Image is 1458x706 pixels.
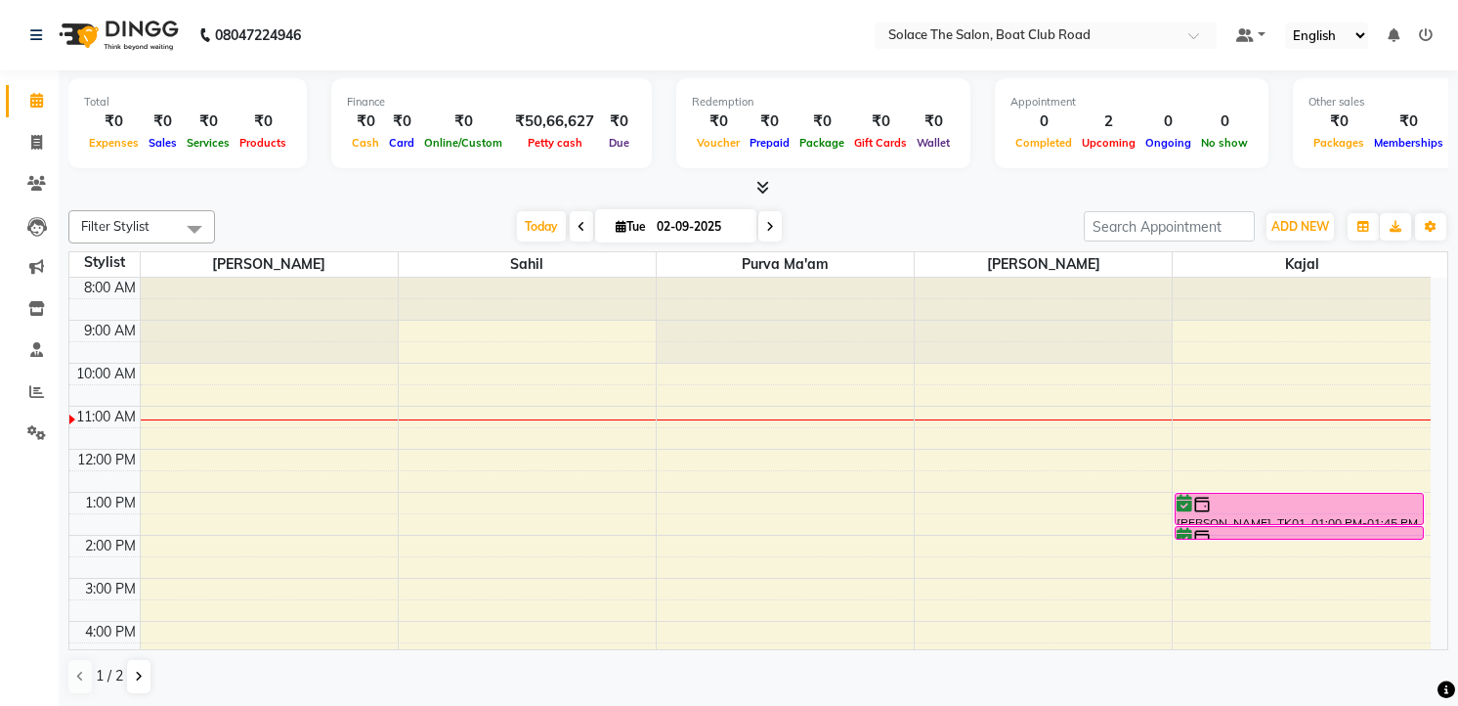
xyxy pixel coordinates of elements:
span: Services [182,136,235,150]
span: ADD NEW [1271,219,1329,234]
div: ₹0 [745,110,794,133]
button: ADD NEW [1266,213,1334,241]
b: 08047224946 [215,8,301,63]
span: Tue [611,219,651,234]
span: Products [235,136,291,150]
div: ₹0 [692,110,745,133]
div: ₹0 [602,110,636,133]
div: ₹0 [235,110,291,133]
div: Total [84,94,291,110]
div: [PERSON_NAME], TK01, 01:00 PM-01:45 PM, Foot - Hydrating (45 Mins) (Pedicure) [1176,494,1423,524]
img: logo [50,8,184,63]
span: [PERSON_NAME] [141,252,398,277]
div: ₹0 [794,110,849,133]
div: 0 [1140,110,1196,133]
div: Finance [347,94,636,110]
span: sahil [399,252,656,277]
div: ₹0 [1308,110,1369,133]
div: 0 [1196,110,1253,133]
div: ₹0 [419,110,507,133]
div: 10:00 AM [72,364,140,384]
span: Ongoing [1140,136,1196,150]
div: ₹50,66,627 [507,110,602,133]
div: ₹0 [347,110,384,133]
span: Cash [347,136,384,150]
div: ₹0 [84,110,144,133]
div: ₹0 [849,110,912,133]
span: Kajal [1173,252,1431,277]
div: ₹0 [912,110,955,133]
div: ₹0 [1369,110,1448,133]
div: ₹0 [144,110,182,133]
div: ₹0 [182,110,235,133]
span: No show [1196,136,1253,150]
div: Appointment [1010,94,1253,110]
div: 2:00 PM [81,536,140,556]
span: Filter Stylist [81,218,150,234]
span: Gift Cards [849,136,912,150]
span: Prepaid [745,136,794,150]
span: Package [794,136,849,150]
div: [PERSON_NAME], TK01, 01:45 PM-02:00 PM, Threading - Eyebrows [1176,527,1423,539]
span: Online/Custom [419,136,507,150]
input: 2025-09-02 [651,212,749,242]
div: Stylist [69,252,140,273]
span: Completed [1010,136,1077,150]
div: 2 [1077,110,1140,133]
span: Memberships [1369,136,1448,150]
span: 1 / 2 [96,666,123,686]
div: Redemption [692,94,955,110]
div: 12:00 PM [73,450,140,470]
div: 11:00 AM [72,407,140,427]
div: 3:00 PM [81,579,140,599]
span: Voucher [692,136,745,150]
input: Search Appointment [1084,211,1255,242]
div: 9:00 AM [80,321,140,341]
div: 1:00 PM [81,493,140,513]
span: Expenses [84,136,144,150]
span: Sales [144,136,182,150]
div: 8:00 AM [80,278,140,298]
div: 0 [1010,110,1077,133]
span: Petty cash [523,136,587,150]
span: Wallet [912,136,955,150]
span: Card [384,136,419,150]
span: Today [517,211,566,242]
span: Purva Ma'am [657,252,914,277]
span: Upcoming [1077,136,1140,150]
div: ₹0 [384,110,419,133]
span: [PERSON_NAME] [915,252,1172,277]
span: Due [604,136,634,150]
span: Packages [1308,136,1369,150]
div: 4:00 PM [81,622,140,642]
